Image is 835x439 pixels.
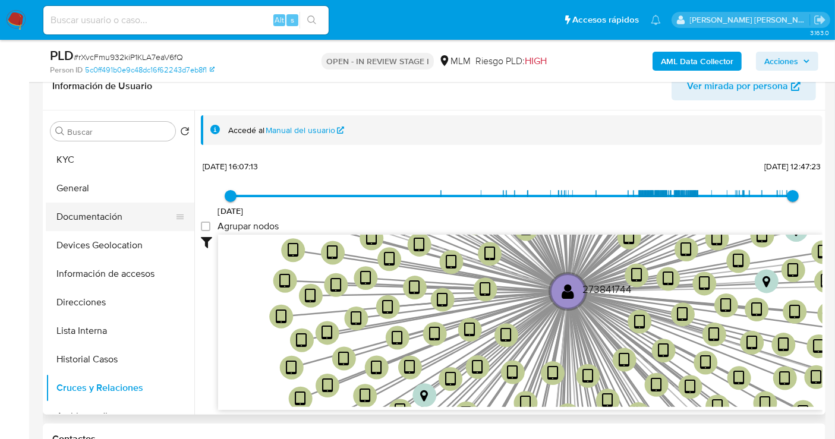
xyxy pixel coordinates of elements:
text:  [821,273,832,290]
text:  [382,299,393,316]
text:  [338,350,349,367]
a: Manual del usuario [266,125,345,136]
text:  [461,405,472,422]
button: Direcciones [46,288,194,317]
text:  [288,242,299,259]
text:  [420,389,428,402]
text:  [602,392,613,409]
text:  [384,251,395,268]
span: Riesgo PLD: [475,55,547,68]
text:  [520,394,531,412]
text:  [733,252,744,270]
button: KYC [46,146,194,174]
span: Accesos rápidos [572,14,639,26]
text: 273841744 [583,281,632,296]
button: Lista Interna [46,317,194,345]
text:  [708,326,720,343]
text:  [446,254,457,271]
text:  [746,334,758,352]
input: Agrupar nodos [201,222,210,231]
text:  [813,338,824,355]
span: [DATE] 12:47:23 [764,160,821,172]
div: MLM [439,55,471,68]
text:  [818,244,829,261]
text:  [651,377,662,394]
button: search-icon [300,12,324,29]
text:  [634,313,645,330]
text:  [429,326,440,343]
b: Person ID [50,65,83,75]
text:  [480,281,491,298]
text:  [733,369,745,387]
input: Buscar [67,127,171,137]
b: AML Data Collector [661,52,733,71]
text:  [678,306,689,323]
button: AML Data Collector [653,52,742,71]
button: Documentación [46,203,185,231]
text:  [720,297,732,314]
text:  [631,267,642,284]
text:  [464,321,475,339]
text:  [295,390,306,408]
a: Notificaciones [651,15,661,25]
button: Cruces y Relaciones [46,374,194,402]
h1: Información de Usuario [52,80,152,92]
button: Acciones [756,52,818,71]
span: [DATE] [218,205,244,217]
text:  [762,275,770,288]
span: 3.163.0 [810,28,829,37]
p: nancy.sanchezgarcia@mercadolibre.com.mx [690,14,810,26]
text:  [711,230,723,247]
text:  [685,378,696,396]
button: Ver mirada por persona [672,72,816,100]
text:  [778,336,789,353]
text:  [437,291,448,308]
text:  [547,365,559,382]
a: Salir [814,14,826,26]
text:  [395,402,406,419]
span: Accedé al [228,125,264,136]
text:  [371,359,382,376]
a: 5c0ff491b0e9c48dc16f62243d7eb8f1 [85,65,215,75]
button: Información de accesos [46,260,194,288]
text:  [757,227,768,244]
button: Archivos adjuntos [46,402,194,431]
text:  [501,327,512,344]
span: HIGH [525,54,547,68]
button: Buscar [55,127,65,136]
b: PLD [50,46,74,65]
text:  [663,270,674,288]
text:  [322,377,333,394]
text:  [305,288,316,305]
text:  [787,262,799,279]
text:  [681,241,692,258]
text:  [276,308,287,326]
text:  [409,279,421,296]
text:  [286,359,297,376]
text:  [405,359,416,376]
text:  [658,342,669,359]
button: General [46,174,194,203]
span: s [291,14,294,26]
text:  [633,406,644,423]
text:  [322,324,333,342]
text:  [700,354,711,371]
span: Acciones [764,52,798,71]
text:  [619,351,630,368]
span: Ver mirada por persona [687,72,788,100]
span: # rXvcFmu932kiP1KLA7eaV6fQ [74,51,183,63]
span: Alt [275,14,284,26]
text:  [366,230,377,247]
text:  [798,403,809,421]
text:  [279,272,291,289]
span: [DATE] 16:07:13 [203,160,258,172]
text:  [582,368,594,385]
text:  [484,245,496,263]
text:  [751,301,762,318]
button: Historial Casos [46,345,194,374]
text:  [392,329,403,346]
text:  [789,303,801,320]
text:  [351,310,362,327]
text:  [699,275,710,292]
text:  [360,387,371,405]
